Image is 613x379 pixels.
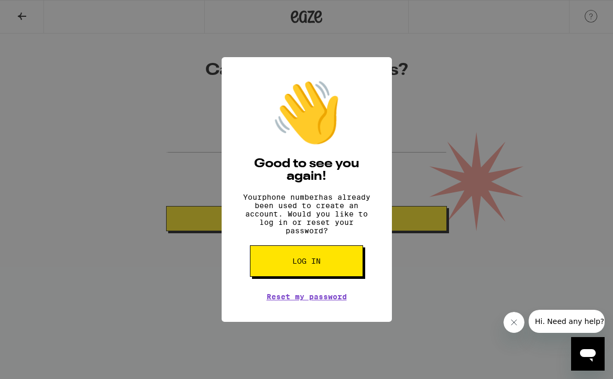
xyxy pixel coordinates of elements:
[237,193,376,235] p: Your phone number has already been used to create an account. Would you like to log in or reset y...
[529,310,605,333] iframe: Message from company
[250,245,363,277] button: Log in
[571,337,605,371] iframe: Button to launch messaging window
[292,257,321,265] span: Log in
[267,293,347,301] a: Reset my password
[237,158,376,183] h2: Good to see you again!
[270,78,343,147] div: 👋
[503,312,524,333] iframe: Close message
